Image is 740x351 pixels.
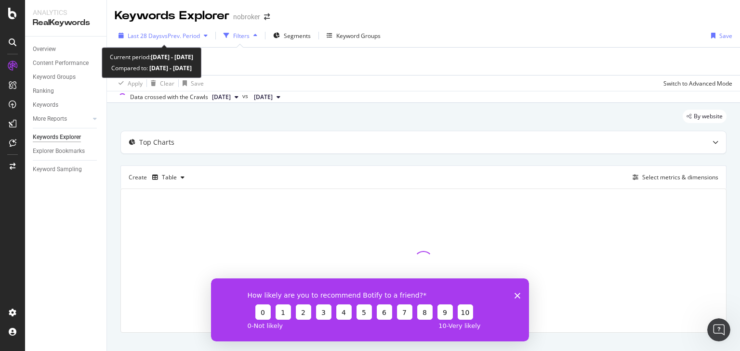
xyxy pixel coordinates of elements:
[162,175,177,180] div: Table
[250,91,284,103] button: [DATE]
[707,28,732,43] button: Save
[33,100,100,110] a: Keywords
[151,53,193,61] b: [DATE] - [DATE]
[33,114,90,124] a: More Reports
[683,110,727,123] div: legacy label
[694,113,723,119] span: By website
[33,100,58,110] div: Keywords
[191,79,204,88] div: Save
[233,32,250,40] div: Filters
[269,28,315,43] button: Segments
[33,58,89,68] div: Content Performance
[707,318,730,341] iframe: Intercom live chat
[111,63,192,74] div: Compared to:
[264,13,270,20] div: arrow-right-arrow-left
[115,8,229,24] div: Keywords Explorer
[33,132,100,142] a: Keywords Explorer
[148,64,192,72] b: [DATE] - [DATE]
[323,28,384,43] button: Keyword Groups
[33,146,100,156] a: Explorer Bookmarks
[128,79,143,88] div: Apply
[129,170,188,185] div: Create
[147,75,174,91] button: Clear
[33,146,85,156] div: Explorer Bookmarks
[233,12,260,22] div: nobroker
[33,17,99,28] div: RealKeywords
[33,72,100,82] a: Keyword Groups
[115,75,143,91] button: Apply
[115,28,211,43] button: Last 28 DaysvsPrev. Period
[148,170,188,185] button: Table
[33,86,100,96] a: Ranking
[33,44,100,54] a: Overview
[33,58,100,68] a: Content Performance
[33,86,54,96] div: Ranking
[33,72,76,82] div: Keyword Groups
[33,114,67,124] div: More Reports
[660,75,732,91] button: Switch to Advanced Mode
[33,164,100,175] a: Keyword Sampling
[33,44,56,54] div: Overview
[33,164,82,175] div: Keyword Sampling
[629,172,718,183] button: Select metrics & dimensions
[336,32,381,40] div: Keyword Groups
[212,93,231,101] span: 2024 Jul. 1st
[160,79,174,88] div: Clear
[130,93,208,101] div: Data crossed with the Crawls
[242,92,250,100] span: vs
[162,32,200,40] span: vs Prev. Period
[642,173,718,181] div: Select metrics & dimensions
[110,51,193,63] div: Current period:
[33,132,81,142] div: Keywords Explorer
[220,28,261,43] button: Filters
[33,8,99,17] div: Analytics
[179,75,204,91] button: Save
[208,91,242,103] button: [DATE]
[719,32,732,40] div: Save
[284,32,311,40] span: Segments
[211,278,529,341] iframe: Survey from Botify
[254,93,273,101] span: 2025 Sep. 1st
[663,79,732,88] div: Switch to Advanced Mode
[128,32,162,40] span: Last 28 Days
[139,138,174,147] div: Top Charts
